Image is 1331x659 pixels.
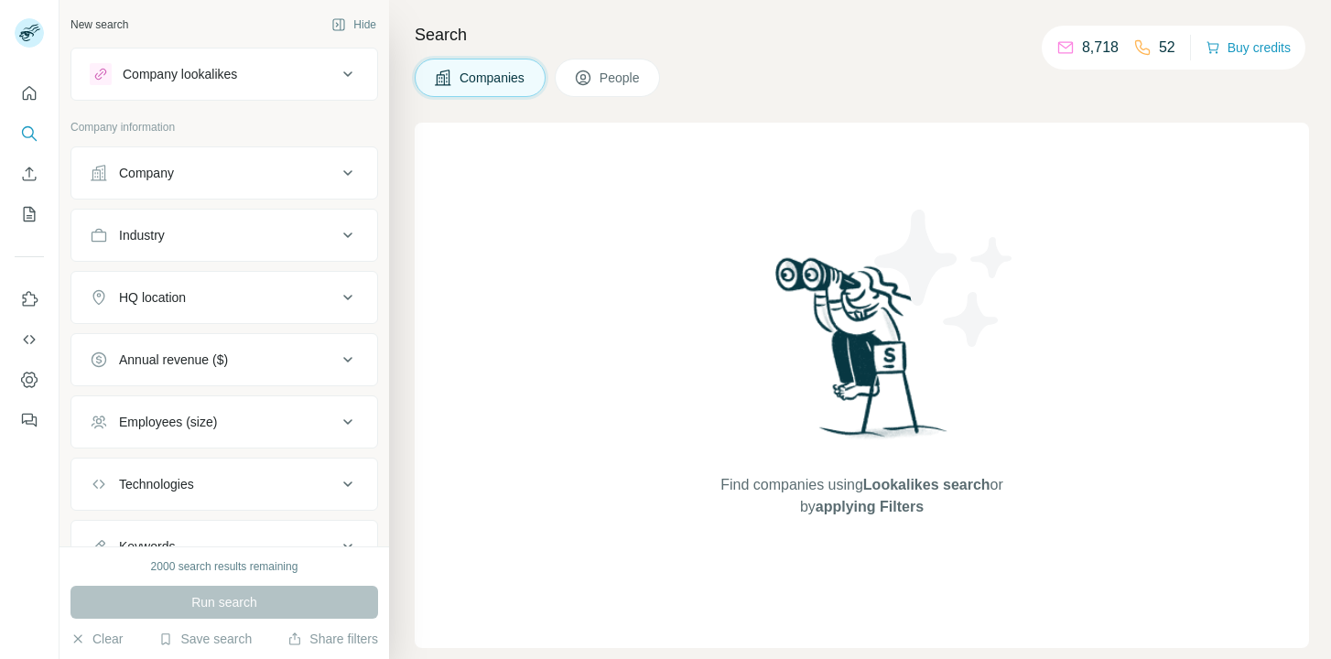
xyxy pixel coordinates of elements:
[767,253,958,457] img: Surfe Illustration - Woman searching with binoculars
[71,151,377,195] button: Company
[15,117,44,150] button: Search
[123,65,237,83] div: Company lookalikes
[71,213,377,257] button: Industry
[119,164,174,182] div: Company
[1206,35,1291,60] button: Buy credits
[119,537,175,556] div: Keywords
[71,338,377,382] button: Annual revenue ($)
[15,77,44,110] button: Quick start
[71,524,377,568] button: Keywords
[15,157,44,190] button: Enrich CSV
[15,404,44,437] button: Feedback
[71,52,377,96] button: Company lookalikes
[715,474,1008,518] span: Find companies using or by
[70,630,123,648] button: Clear
[1082,37,1119,59] p: 8,718
[460,69,526,87] span: Companies
[863,477,990,492] span: Lookalikes search
[158,630,252,648] button: Save search
[119,413,217,431] div: Employees (size)
[151,558,298,575] div: 2000 search results remaining
[70,16,128,33] div: New search
[862,196,1027,361] img: Surfe Illustration - Stars
[1159,37,1175,59] p: 52
[15,323,44,356] button: Use Surfe API
[119,226,165,244] div: Industry
[71,275,377,319] button: HQ location
[15,198,44,231] button: My lists
[15,283,44,316] button: Use Surfe on LinkedIn
[816,499,924,514] span: applying Filters
[287,630,378,648] button: Share filters
[319,11,389,38] button: Hide
[119,288,186,307] div: HQ location
[415,22,1309,48] h4: Search
[119,351,228,369] div: Annual revenue ($)
[15,363,44,396] button: Dashboard
[600,69,642,87] span: People
[70,119,378,135] p: Company information
[119,475,194,493] div: Technologies
[71,400,377,444] button: Employees (size)
[71,462,377,506] button: Technologies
